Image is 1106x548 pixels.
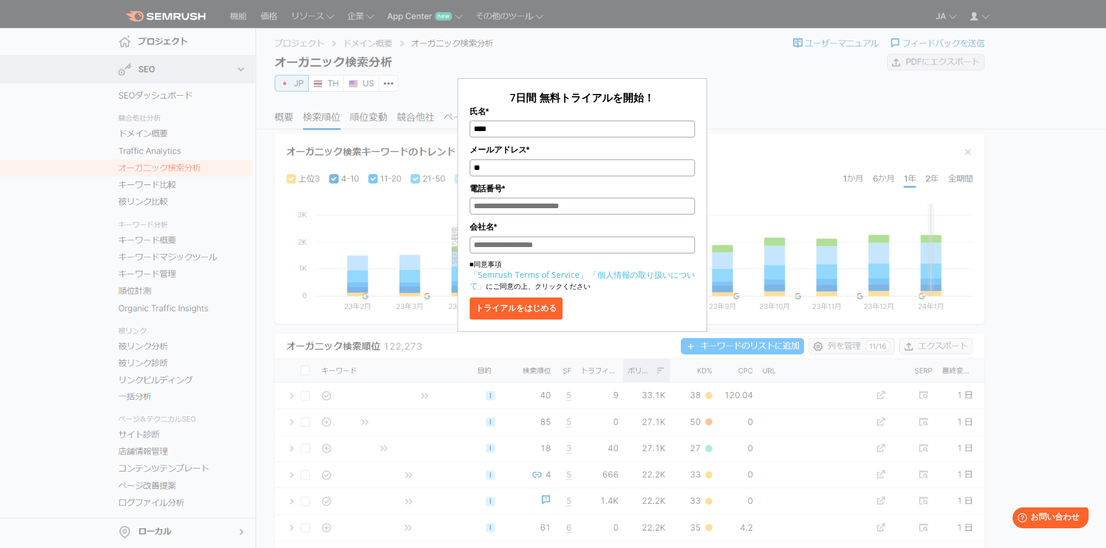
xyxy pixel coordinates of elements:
p: ■同意事項 にご同意の上、クリックください [470,259,695,292]
label: 電話番号* [470,182,695,195]
a: 「個人情報の取り扱いについて」 [470,269,695,291]
label: メールアドレス* [470,143,695,156]
span: 7日間 無料トライアルを開始！ [510,90,654,104]
a: 「Semrush Terms of Service」 [470,269,588,280]
button: トライアルをはじめる [470,297,563,320]
iframe: Help widget launcher [1003,503,1093,535]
